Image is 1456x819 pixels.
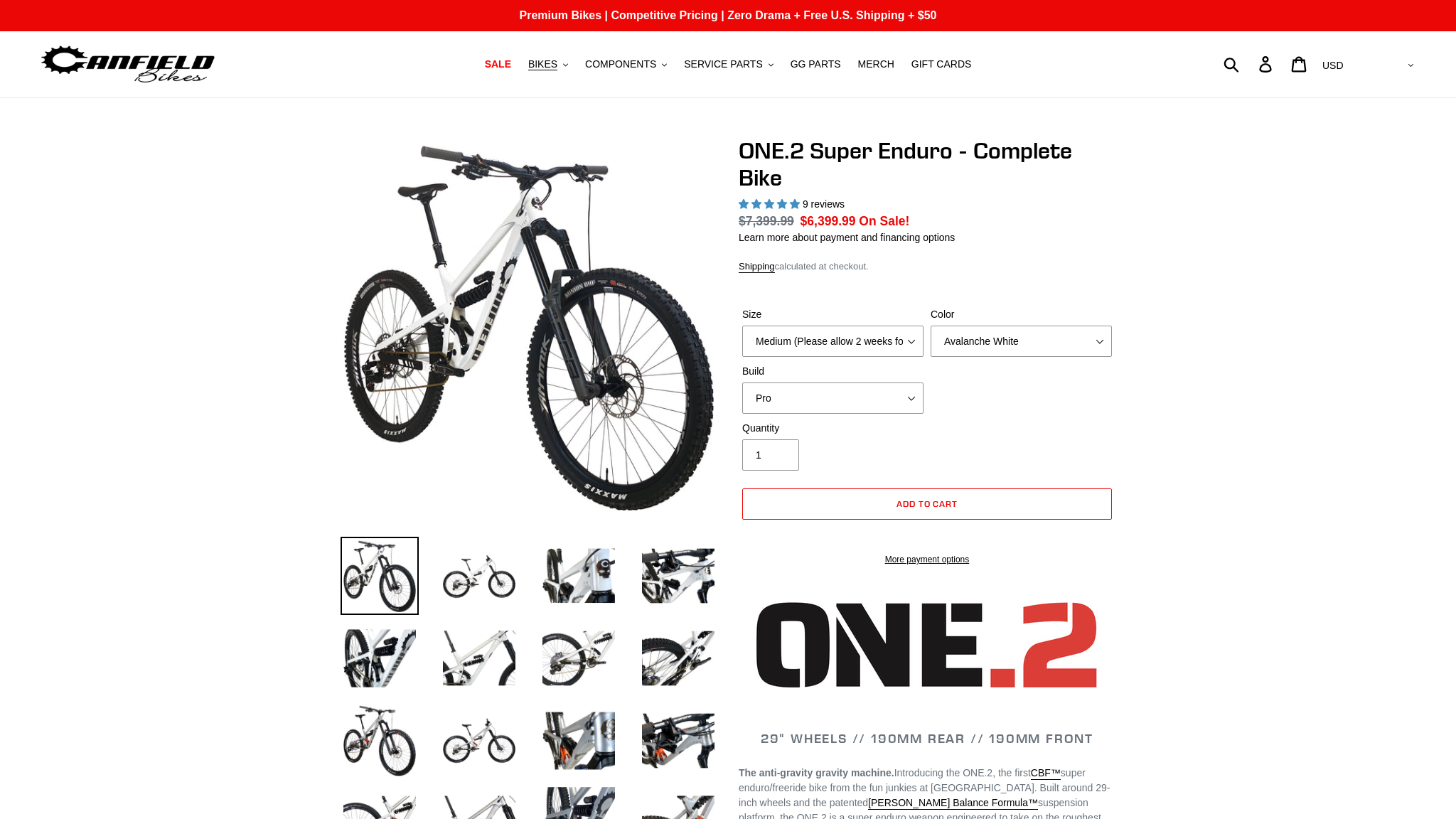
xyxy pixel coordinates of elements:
button: BIKES [521,55,575,74]
label: Build [742,364,924,379]
a: MERCH [851,55,901,74]
h1: ONE.2 Super Enduro - Complete Bike [739,137,1115,192]
span: SERVICE PARTS [684,58,762,70]
span: 29" WHEELS // 190MM REAR // 190MM FRONT [761,730,1093,746]
img: Load image into Gallery viewer, ONE.2 Super Enduro - Complete Bike [341,537,419,615]
span: BIKES [528,58,557,70]
img: Load image into Gallery viewer, ONE.2 Super Enduro - Complete Bike [440,537,518,615]
img: Canfield Bikes [39,42,217,87]
span: Introducing the ONE.2, the first [894,767,1031,778]
img: Load image into Gallery viewer, ONE.2 Super Enduro - Complete Bike [540,702,618,780]
label: Color [931,307,1112,322]
a: More payment options [742,553,1112,566]
strong: The anti-gravity gravity machine. [739,767,894,778]
a: Shipping [739,261,775,273]
input: Search [1231,48,1268,80]
label: Size [742,307,924,322]
span: SALE [485,58,511,70]
img: Load image into Gallery viewer, ONE.2 Super Enduro - Complete Bike [540,537,618,615]
label: Quantity [742,421,924,436]
button: Add to cart [742,488,1112,520]
span: On Sale! [859,212,909,230]
img: Load image into Gallery viewer, ONE.2 Super Enduro - Complete Bike [639,702,717,780]
a: GG PARTS [783,55,848,74]
a: CBF™ [1031,767,1061,780]
img: Load image into Gallery viewer, ONE.2 Super Enduro - Complete Bike [341,702,419,780]
span: MERCH [858,58,894,70]
s: $7,399.99 [739,214,794,228]
a: GIFT CARDS [904,55,979,74]
a: SALE [478,55,518,74]
span: 9 reviews [803,198,845,210]
img: Load image into Gallery viewer, ONE.2 Super Enduro - Complete Bike [440,702,518,780]
span: COMPONENTS [585,58,656,70]
button: COMPONENTS [578,55,674,74]
a: Learn more about payment and financing options [739,232,955,243]
span: super enduro/freeride bike from the fun junkies at [GEOGRAPHIC_DATA]. Built around 29-inch wheels... [739,767,1110,808]
button: SERVICE PARTS [677,55,780,74]
span: GG PARTS [791,58,841,70]
span: GIFT CARDS [911,58,972,70]
img: Load image into Gallery viewer, ONE.2 Super Enduro - Complete Bike [639,537,717,615]
img: Load image into Gallery viewer, ONE.2 Super Enduro - Complete Bike [639,619,717,697]
img: Load image into Gallery viewer, ONE.2 Super Enduro - Complete Bike [341,619,419,697]
a: [PERSON_NAME] Balance Formula™ [868,797,1038,810]
img: Load image into Gallery viewer, ONE.2 Super Enduro - Complete Bike [540,619,618,697]
img: Load image into Gallery viewer, ONE.2 Super Enduro - Complete Bike [440,619,518,697]
div: calculated at checkout. [739,259,1115,274]
span: 5.00 stars [739,198,803,210]
span: $6,399.99 [801,214,856,228]
span: Add to cart [896,498,958,509]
